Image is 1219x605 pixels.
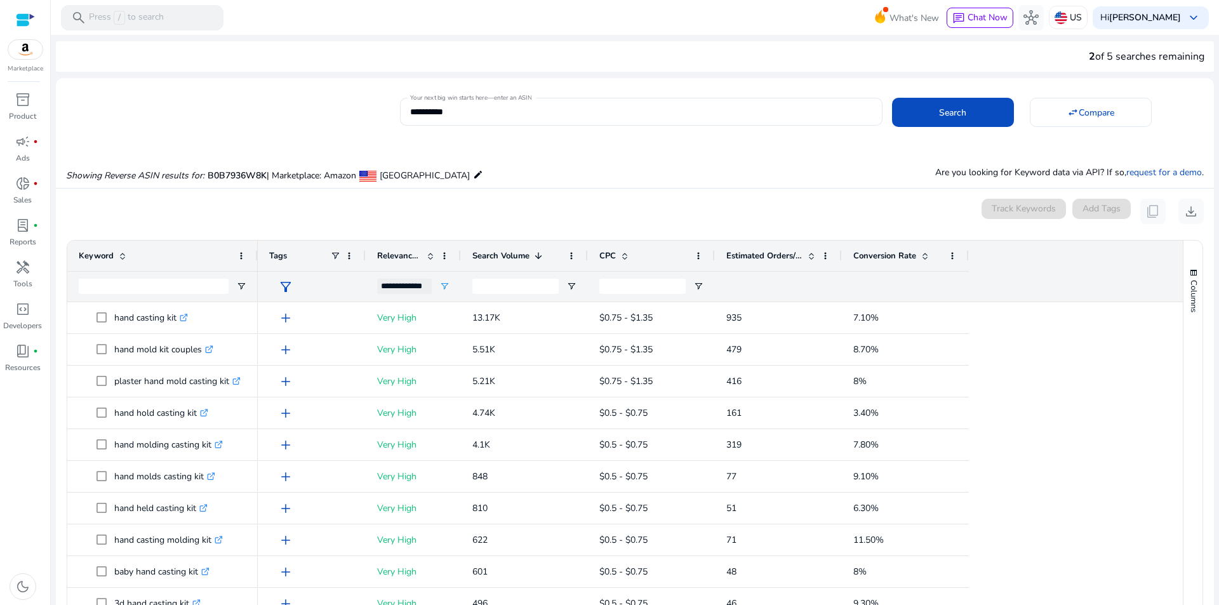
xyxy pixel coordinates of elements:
[853,375,867,387] span: 8%
[472,407,495,419] span: 4.74K
[377,305,450,331] p: Very High
[1018,5,1044,30] button: hub
[208,170,267,182] span: B0B7936W8K
[278,310,293,326] span: add
[8,64,43,74] p: Marketplace
[278,279,293,295] span: filter_alt
[1183,204,1199,219] span: download
[15,176,30,191] span: donut_small
[114,527,223,553] p: hand casting molding kit
[1070,6,1082,29] p: US
[472,439,490,451] span: 4.1K
[377,559,450,585] p: Very High
[472,375,495,387] span: 5.21K
[33,223,38,228] span: fiber_manual_record
[33,349,38,354] span: fiber_manual_record
[5,362,41,373] p: Resources
[15,343,30,359] span: book_4
[79,279,229,294] input: Keyword Filter Input
[726,343,742,356] span: 479
[853,470,879,482] span: 9.10%
[1109,11,1181,23] b: [PERSON_NAME]
[1079,106,1114,119] span: Compare
[853,343,879,356] span: 8.70%
[599,534,648,546] span: $0.5 - $0.75
[853,407,879,419] span: 3.40%
[599,439,648,451] span: $0.5 - $0.75
[1089,50,1095,63] span: 2
[968,11,1008,23] span: Chat Now
[13,278,32,289] p: Tools
[1023,10,1039,25] span: hub
[15,579,30,594] span: dark_mode
[15,218,30,233] span: lab_profile
[599,407,648,419] span: $0.5 - $0.75
[939,106,966,119] span: Search
[472,312,500,324] span: 13.17K
[278,374,293,389] span: add
[726,502,736,514] span: 51
[410,93,531,102] mat-label: Your next big win starts here—enter an ASIN
[33,181,38,186] span: fiber_manual_record
[278,406,293,421] span: add
[726,375,742,387] span: 416
[947,8,1013,28] button: chatChat Now
[89,11,164,25] p: Press to search
[853,312,879,324] span: 7.10%
[114,463,215,489] p: hand molds casting kit
[377,495,450,521] p: Very High
[377,527,450,553] p: Very High
[889,7,939,29] span: What's New
[472,250,530,262] span: Search Volume
[377,400,450,426] p: Very High
[33,139,38,144] span: fiber_manual_record
[599,279,686,294] input: CPC Filter Input
[1030,98,1152,127] button: Compare
[599,566,648,578] span: $0.5 - $0.75
[566,281,576,291] button: Open Filter Menu
[935,166,1204,179] p: Are you looking for Keyword data via API? If so, .
[236,281,246,291] button: Open Filter Menu
[599,343,653,356] span: $0.75 - $1.35
[377,250,422,262] span: Relevance Score
[726,312,742,324] span: 935
[599,312,653,324] span: $0.75 - $1.35
[380,170,470,182] span: [GEOGRAPHIC_DATA]
[15,260,30,275] span: handyman
[472,566,488,578] span: 601
[79,250,114,262] span: Keyword
[269,250,287,262] span: Tags
[377,336,450,362] p: Very High
[1055,11,1067,24] img: us.svg
[278,501,293,516] span: add
[439,281,450,291] button: Open Filter Menu
[599,250,616,262] span: CPC
[472,534,488,546] span: 622
[267,170,356,182] span: | Marketplace: Amazon
[3,320,42,331] p: Developers
[114,11,125,25] span: /
[278,437,293,453] span: add
[853,250,916,262] span: Conversion Rate
[693,281,703,291] button: Open Filter Menu
[278,342,293,357] span: add
[1067,107,1079,118] mat-icon: swap_horiz
[114,305,188,331] p: hand casting kit
[726,250,803,262] span: Estimated Orders/Month
[114,368,241,394] p: plaster hand mold casting kit
[71,10,86,25] span: search
[9,110,36,122] p: Product
[726,407,742,419] span: 161
[1178,199,1204,224] button: download
[377,432,450,458] p: Very High
[278,469,293,484] span: add
[472,279,559,294] input: Search Volume Filter Input
[599,470,648,482] span: $0.5 - $0.75
[726,439,742,451] span: 319
[1089,49,1204,64] div: of 5 searches remaining
[1100,13,1181,22] p: Hi
[726,470,736,482] span: 77
[853,502,879,514] span: 6.30%
[1126,166,1202,178] a: request for a demo
[114,432,223,458] p: hand molding casting kit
